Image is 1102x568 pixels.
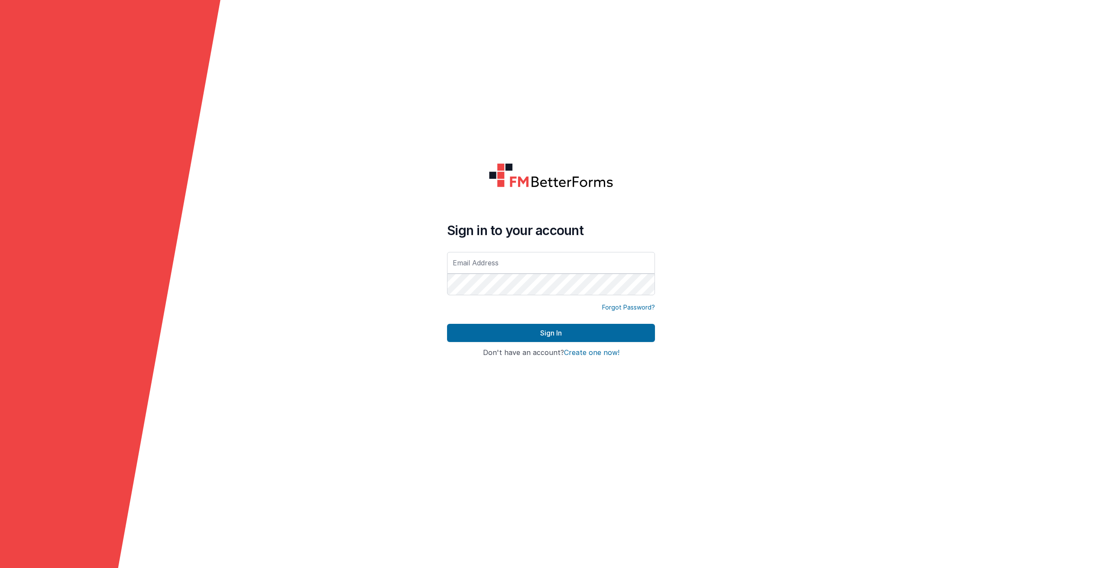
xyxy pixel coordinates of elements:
[447,252,655,274] input: Email Address
[447,223,655,238] h4: Sign in to your account
[447,349,655,357] h4: Don't have an account?
[447,324,655,342] button: Sign In
[602,303,655,312] a: Forgot Password?
[564,349,619,357] button: Create one now!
